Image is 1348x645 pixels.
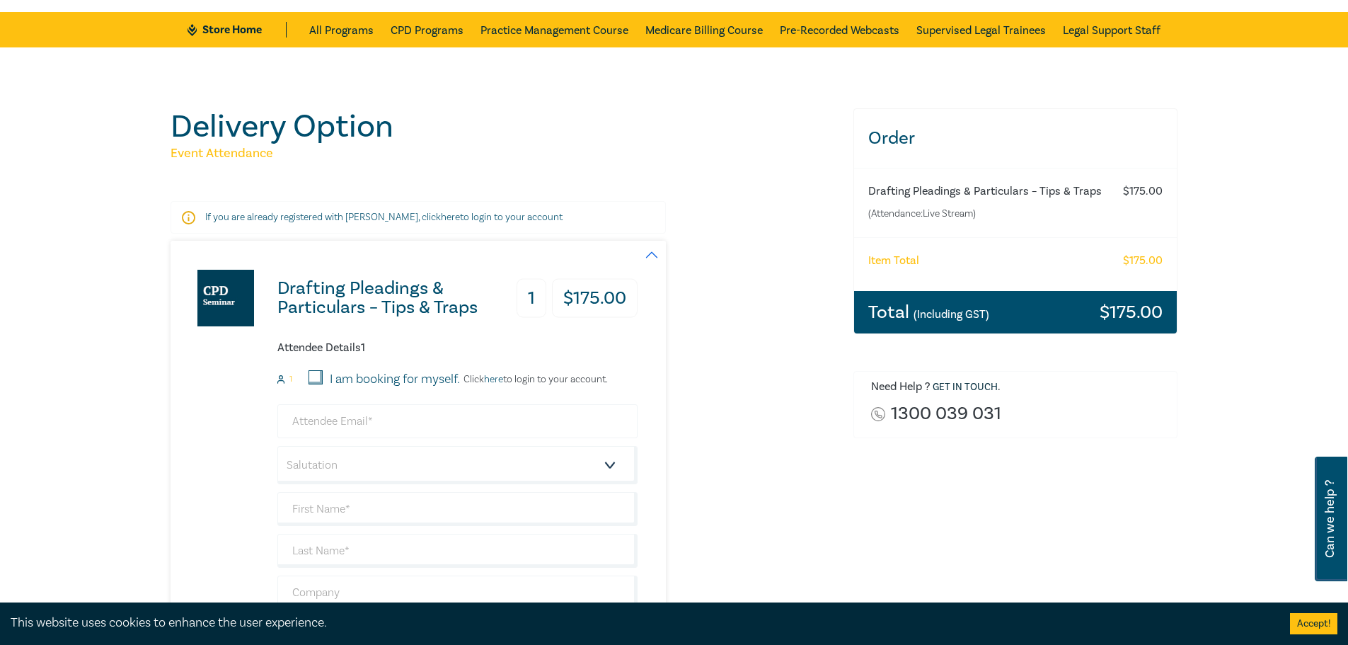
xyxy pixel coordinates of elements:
a: All Programs [309,12,374,47]
a: Store Home [188,22,286,38]
div: This website uses cookies to enhance the user experience. [11,614,1269,632]
small: (Attendance: Live Stream ) [868,207,1107,221]
small: 1 [289,375,292,384]
p: Click to login to your account. [460,374,608,385]
a: Legal Support Staff [1063,12,1160,47]
h3: $ 175.00 [1100,303,1163,321]
input: Attendee Email* [277,404,638,438]
input: First Name* [277,492,638,526]
span: Can we help ? [1323,465,1337,573]
h3: Drafting Pleadings & Particulars – Tips & Traps [277,279,510,317]
a: here [484,373,503,386]
h6: Need Help ? . [871,380,1167,394]
a: 1300 039 031 [891,404,1001,423]
small: (Including GST) [914,307,989,321]
h3: Total [868,303,989,321]
a: Get in touch [933,381,998,394]
a: CPD Programs [391,12,463,47]
h3: Order [854,109,1177,168]
p: If you are already registered with [PERSON_NAME], click to login to your account [205,210,631,224]
h6: Item Total [868,254,919,268]
h6: $ 175.00 [1123,185,1163,198]
h6: Attendee Details 1 [277,341,638,355]
a: Practice Management Course [480,12,628,47]
a: Pre-Recorded Webcasts [780,12,899,47]
img: Drafting Pleadings & Particulars – Tips & Traps [197,270,254,326]
button: Accept cookies [1290,613,1337,634]
a: here [441,211,460,224]
h6: Drafting Pleadings & Particulars – Tips & Traps [868,185,1107,198]
a: Medicare Billing Course [645,12,763,47]
input: Last Name* [277,534,638,568]
input: Company [277,576,638,610]
label: I am booking for myself. [330,370,460,389]
h1: Delivery Option [171,108,836,145]
h6: $ 175.00 [1123,254,1163,268]
h3: 1 [517,279,546,318]
h3: $ 175.00 [552,279,638,318]
h5: Event Attendance [171,145,836,162]
a: Supervised Legal Trainees [916,12,1046,47]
